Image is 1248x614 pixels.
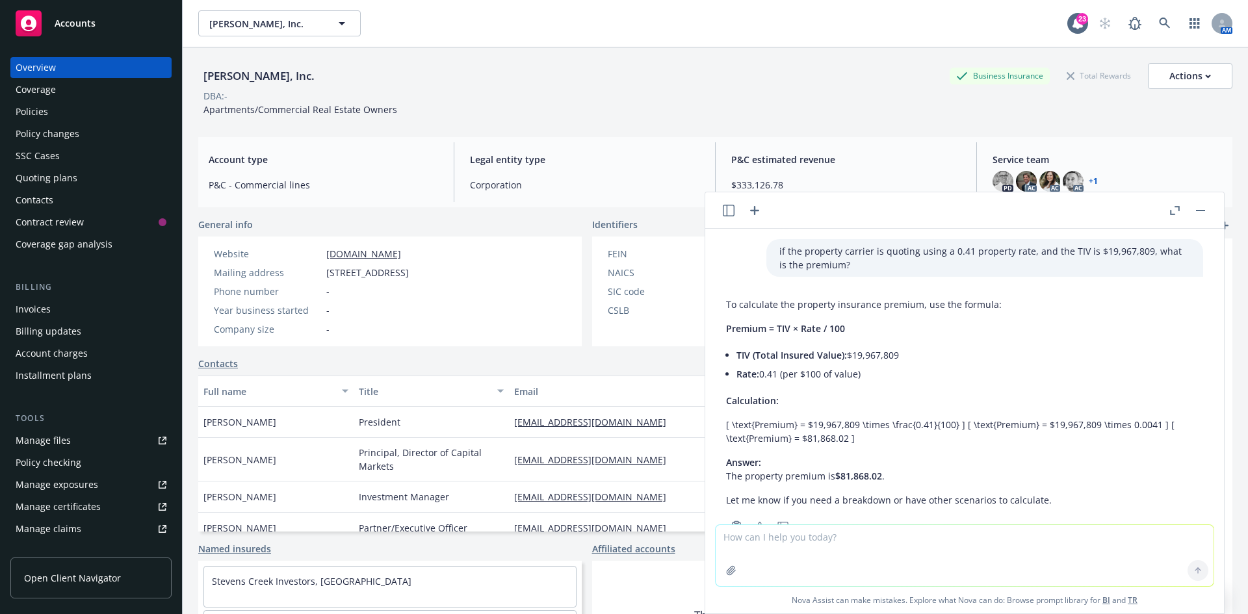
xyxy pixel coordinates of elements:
button: Thumbs down [773,517,794,535]
a: Stevens Creek Investors, [GEOGRAPHIC_DATA] [212,575,411,587]
a: [EMAIL_ADDRESS][DOMAIN_NAME] [514,491,677,503]
span: [PERSON_NAME] [203,490,276,504]
span: Premium = TIV × Rate / 100 [726,322,845,335]
a: Accounts [10,5,172,42]
a: Named insureds [198,542,271,556]
a: [EMAIL_ADDRESS][DOMAIN_NAME] [514,416,677,428]
span: $333,126.78 [731,178,961,192]
div: Policy changes [16,123,79,144]
a: +1 [1089,177,1098,185]
span: President [359,415,400,429]
div: Coverage gap analysis [16,234,112,255]
span: Identifiers [592,218,638,231]
span: Nova Assist can make mistakes. Explore what Nova can do: Browse prompt library for and [710,587,1219,613]
span: P&C - Commercial lines [209,178,438,192]
img: photo [1039,171,1060,192]
span: TIV (Total Insured Value): [736,349,847,361]
button: Title [354,376,509,407]
a: add [1217,218,1232,233]
p: Let me know if you need a breakdown or have other scenarios to calculate. [726,493,1203,507]
div: Manage claims [16,518,81,539]
button: Actions [1148,63,1232,89]
span: [STREET_ADDRESS] [326,266,409,279]
div: Email [514,385,748,398]
a: Manage claims [10,518,172,539]
a: Affiliated accounts [592,542,675,556]
div: Manage files [16,430,71,451]
div: Manage exposures [16,474,98,495]
div: Company size [214,322,321,336]
span: Accounts [55,18,96,29]
a: Manage files [10,430,172,451]
div: Contacts [16,190,53,211]
button: Full name [198,376,354,407]
button: [PERSON_NAME], Inc. [198,10,361,36]
span: Answer: [726,456,761,468]
a: Overview [10,57,172,78]
a: BI [1102,595,1110,606]
img: photo [1016,171,1037,192]
a: Coverage gap analysis [10,234,172,255]
div: Quoting plans [16,168,77,188]
div: 23 [1076,13,1088,25]
div: Policies [16,101,48,122]
div: Actions [1169,64,1211,88]
div: Tools [10,412,172,425]
div: Website [214,247,321,261]
div: SSC Cases [16,146,60,166]
div: Title [359,385,489,398]
span: [PERSON_NAME], Inc. [209,17,322,31]
span: Account type [209,153,438,166]
p: To calculate the property insurance premium, use the formula: [726,298,1203,311]
a: [DOMAIN_NAME] [326,248,401,260]
div: Phone number [214,285,321,298]
a: Search [1152,10,1178,36]
div: CSLB [608,303,715,317]
a: Report a Bug [1122,10,1148,36]
div: Overview [16,57,56,78]
div: Contract review [16,212,84,233]
span: Partner/Executive Officer [359,521,467,535]
span: Corporation [470,178,699,192]
a: Start snowing [1092,10,1118,36]
a: Invoices [10,299,172,320]
div: DBA: - [203,89,227,103]
a: Quoting plans [10,168,172,188]
div: Account charges [16,343,88,364]
span: - [326,322,330,336]
div: Invoices [16,299,51,320]
span: - [326,303,330,317]
p: if the property carrier is quoting using a 0.41 property rate, and the TIV is $19,967,809, what i... [779,244,1190,272]
a: Manage BORs [10,541,172,561]
div: Billing updates [16,321,81,342]
div: Billing [10,281,172,294]
a: Account charges [10,343,172,364]
div: Mailing address [214,266,321,279]
div: [PERSON_NAME], Inc. [198,68,320,84]
a: Manage exposures [10,474,172,495]
button: Email [509,376,768,407]
div: Policy checking [16,452,81,473]
a: Installment plans [10,365,172,386]
span: General info [198,218,253,231]
span: Legal entity type [470,153,699,166]
a: [EMAIL_ADDRESS][DOMAIN_NAME] [514,522,677,534]
a: TR [1128,595,1137,606]
span: Apartments/Commercial Real Estate Owners [203,103,397,116]
li: $19,967,809 [736,346,1203,365]
a: Manage certificates [10,496,172,517]
a: Contacts [10,190,172,211]
li: 0.41 (per $100 of value) [736,365,1203,383]
div: FEIN [608,247,715,261]
a: Contacts [198,357,238,370]
span: $81,868.02 [835,470,882,482]
svg: Copy to clipboard [731,520,742,532]
a: Policy checking [10,452,172,473]
span: Service team [993,153,1222,166]
a: Billing updates [10,321,172,342]
span: - [326,285,330,298]
span: Rate: [736,368,759,380]
div: Full name [203,385,334,398]
a: Coverage [10,79,172,100]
